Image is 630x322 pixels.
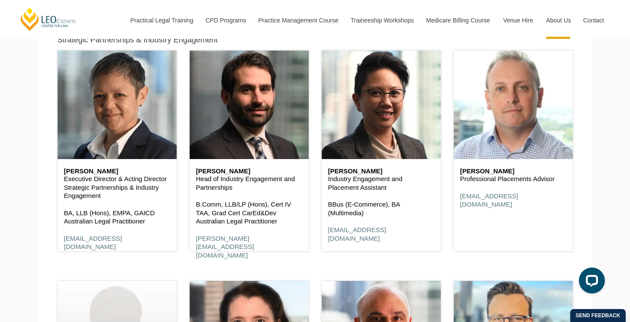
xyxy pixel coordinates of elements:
p: Executive Director & Acting Director Strategic Partnerships & Industry Engagement [64,175,170,200]
a: About Us [540,2,577,39]
a: Medicare Billing Course [420,2,497,39]
a: [EMAIL_ADDRESS][DOMAIN_NAME] [64,235,122,251]
a: [EMAIL_ADDRESS][DOMAIN_NAME] [328,226,386,242]
p: Industry Engagement and Placement Assistant [328,175,434,191]
h6: [PERSON_NAME] [328,168,434,175]
p: Head of Industry Engagement and Partnerships [196,175,302,191]
a: Venue Hire [497,2,540,39]
p: BA, LLB (Hons), EMPA, GAICD Australian Legal Practitioner [64,209,170,226]
a: [PERSON_NAME] Centre for Law [19,7,77,32]
iframe: LiveChat chat widget [572,264,608,300]
a: Traineeship Workshops [344,2,420,39]
h6: [PERSON_NAME] [196,168,302,175]
h5: Strategic Partnerships & Industry Engagement [58,36,218,45]
h6: [PERSON_NAME] [64,168,170,175]
p: Professional Placements Advisor [460,175,566,183]
a: [EMAIL_ADDRESS][DOMAIN_NAME] [460,192,518,208]
p: BBus (E-Commerce), BA (Multimedia) [328,200,434,217]
p: B.Comm, LLB/LP (Hons), Cert IV TAA, Grad Cert CarEd&Dev Australian Legal Practitioner [196,200,302,226]
a: [PERSON_NAME][EMAIL_ADDRESS][DOMAIN_NAME] [196,235,254,259]
a: Contact [577,2,611,39]
a: CPD Programs [199,2,252,39]
a: Practice Management Course [252,2,344,39]
h6: [PERSON_NAME] [460,168,566,175]
a: Practical Legal Training [124,2,199,39]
